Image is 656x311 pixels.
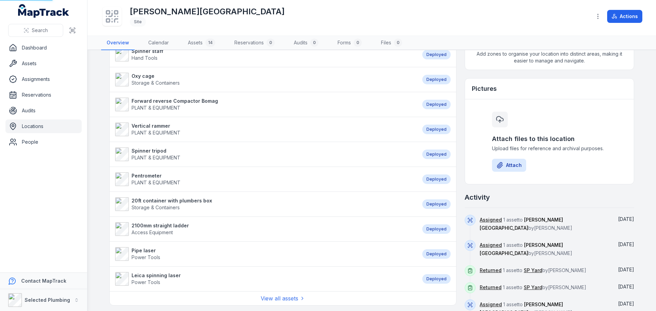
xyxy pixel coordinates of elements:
span: [DATE] [618,301,634,307]
a: 2100mm straight ladderAccess Equipment [115,222,415,236]
a: View all assets [261,294,305,302]
a: Reservations [5,88,82,102]
strong: Vertical rammer [132,123,180,129]
button: Attach [492,159,526,172]
div: Deployed [422,199,451,209]
button: Actions [607,10,642,23]
a: Assignments [5,72,82,86]
h1: [PERSON_NAME][GEOGRAPHIC_DATA] [130,6,285,17]
div: Deployed [422,125,451,134]
a: Pipe laserPower Tools [115,247,415,261]
span: PLANT & EQUIPMENT [132,180,180,185]
span: [DATE] [618,267,634,272]
span: Access Equipment [132,229,173,235]
div: 0 [394,39,402,47]
div: 0 [310,39,318,47]
div: Deployed [422,224,451,234]
a: Locations [5,119,82,133]
button: Search [8,24,63,37]
span: PLANT & EQUIPMENT [132,130,180,136]
a: Reservations0 [229,36,280,50]
span: [DATE] [618,216,634,222]
h3: Pictures [472,84,497,94]
time: 5/19/2025, 8:38:52 AM [618,301,634,307]
a: Forward reverse Compactor BomagPLANT & EQUIPMENT [115,98,415,111]
span: Power Tools [132,254,160,260]
h3: Attach files to this location [492,134,607,144]
h2: Activity [465,193,490,202]
span: PLANT & EQUIPMENT [132,155,180,160]
span: 1 asset to by [PERSON_NAME] [480,242,572,256]
span: 1 asset to by [PERSON_NAME] [480,217,572,231]
div: Deployed [422,150,451,159]
a: Audits [5,104,82,117]
span: [DATE] [618,284,634,289]
strong: 2100mm straight ladder [132,222,189,229]
strong: Pentrometer [132,172,180,179]
time: 5/20/2025, 2:27:00 PM [618,284,634,289]
a: Assigned [480,301,502,308]
a: Returned [480,267,502,274]
a: Spinner staffHand Tools [115,48,415,61]
span: Hand Tools [132,55,158,61]
div: Deployed [422,249,451,259]
span: Storage & Containers [132,204,180,210]
div: Deployed [422,274,451,284]
span: Search [32,27,48,34]
strong: Forward reverse Compactor Bomag [132,98,218,104]
a: MapTrack [18,4,69,18]
strong: Oxy cage [132,73,180,80]
time: 5/20/2025, 2:27:16 PM [618,267,634,272]
strong: 20ft container with plumbers box [132,197,212,204]
div: Site [130,17,146,27]
a: 20ft container with plumbers boxStorage & Containers [115,197,415,211]
strong: Leica spinning laser [132,272,181,279]
span: Upload files for reference and archival purposes. [492,145,607,152]
a: Forms0 [332,36,367,50]
a: Leica spinning laserPower Tools [115,272,415,286]
a: Files0 [375,36,408,50]
a: Overview [101,36,135,50]
strong: Spinner staff [132,48,163,55]
a: Assets [5,57,82,70]
a: Spinner tripodPLANT & EQUIPMENT [115,147,415,161]
a: Calendar [143,36,174,50]
a: Assets14 [182,36,221,50]
a: PentrometerPLANT & EQUIPMENT [115,172,415,186]
a: Oxy cageStorage & Containers [115,73,415,86]
a: People [5,135,82,149]
a: Assigned [480,216,502,223]
time: 7/23/2025, 9:32:38 AM [618,241,634,247]
div: Deployed [422,100,451,109]
a: Audits0 [288,36,324,50]
span: Add zones to organise your location into distinct areas, making it easier to manage and navigate. [465,45,634,70]
span: Power Tools [132,279,160,285]
strong: Selected Plumbing [25,297,70,303]
span: 1 asset to by [PERSON_NAME] [480,284,586,290]
a: SP Yard [524,267,542,274]
strong: Contact MapTrack [21,278,66,284]
a: SP Yard [524,284,542,291]
div: Deployed [422,75,451,84]
time: 8/11/2025, 8:05:12 AM [618,216,634,222]
span: 1 asset to by [PERSON_NAME] [480,267,586,273]
span: Storage & Containers [132,80,180,86]
strong: Spinner tripod [132,147,180,154]
div: 0 [354,39,362,47]
div: Deployed [422,174,451,184]
a: Vertical rammerPLANT & EQUIPMENT [115,123,415,136]
span: PLANT & EQUIPMENT [132,105,180,111]
div: Deployed [422,50,451,59]
a: Returned [480,284,502,291]
strong: Pipe laser [132,247,160,254]
a: Dashboard [5,41,82,55]
span: [DATE] [618,241,634,247]
a: Assigned [480,242,502,249]
div: 14 [205,39,215,47]
div: 0 [266,39,275,47]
